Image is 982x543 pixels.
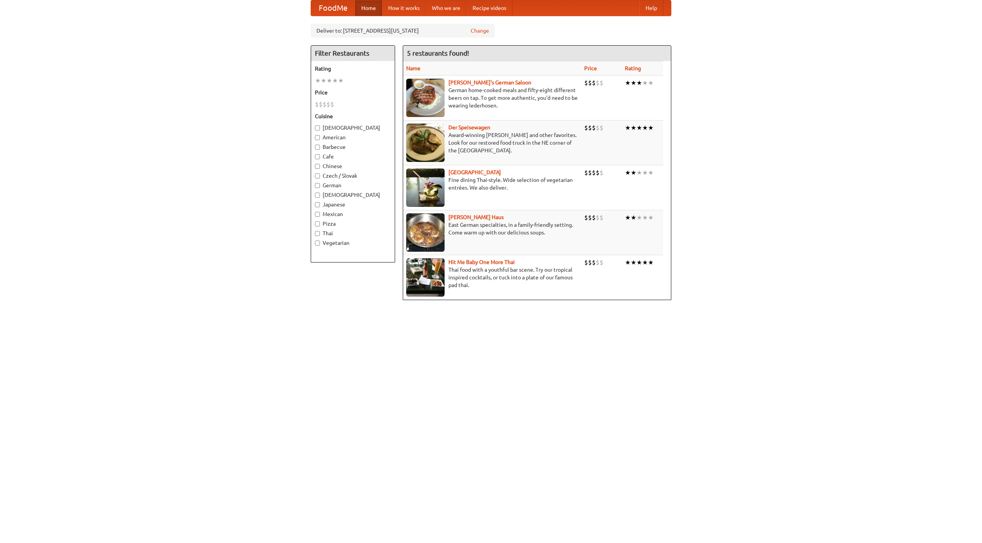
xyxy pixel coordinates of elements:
h5: Cuisine [315,112,391,120]
input: Japanese [315,202,320,207]
label: Japanese [315,201,391,208]
a: [PERSON_NAME] Haus [448,214,504,220]
label: [DEMOGRAPHIC_DATA] [315,191,391,199]
label: Vegetarian [315,239,391,247]
label: Cafe [315,153,391,160]
input: Cafe [315,154,320,159]
li: $ [330,100,334,109]
a: Help [639,0,663,16]
li: $ [592,79,596,87]
li: ★ [625,79,631,87]
li: ★ [631,258,636,267]
p: Award-winning [PERSON_NAME] and other favorites. Look for our restored food truck in the NE corne... [406,131,578,154]
li: ★ [321,76,326,85]
div: Deliver to: [STREET_ADDRESS][US_STATE] [311,24,495,38]
label: Barbecue [315,143,391,151]
li: $ [596,258,600,267]
label: Czech / Slovak [315,172,391,180]
li: $ [596,213,600,222]
img: esthers.jpg [406,79,445,117]
input: [DEMOGRAPHIC_DATA] [315,125,320,130]
a: Home [355,0,382,16]
p: German home-cooked meals and fifty-eight different beers on tap. To get more authentic, you'd nee... [406,86,578,109]
a: [GEOGRAPHIC_DATA] [448,169,501,175]
label: German [315,182,391,189]
li: ★ [625,124,631,132]
li: ★ [648,124,654,132]
p: Fine dining Thai-style. Wide selection of vegetarian entrées. We also deliver. [406,176,578,191]
li: ★ [332,76,338,85]
label: Mexican [315,210,391,218]
img: satay.jpg [406,168,445,207]
li: $ [315,100,319,109]
input: [DEMOGRAPHIC_DATA] [315,193,320,198]
input: German [315,183,320,188]
input: Vegetarian [315,241,320,246]
label: American [315,134,391,141]
input: Mexican [315,212,320,217]
li: $ [584,168,588,177]
li: ★ [636,213,642,222]
a: Der Speisewagen [448,124,490,130]
li: $ [326,100,330,109]
li: ★ [642,168,648,177]
li: $ [600,258,603,267]
li: $ [592,213,596,222]
a: [PERSON_NAME]'s German Saloon [448,79,531,86]
label: Thai [315,229,391,237]
li: ★ [636,258,642,267]
li: ★ [631,124,636,132]
li: $ [592,258,596,267]
li: ★ [642,79,648,87]
ng-pluralize: 5 restaurants found! [407,50,469,57]
li: $ [600,79,603,87]
a: Name [406,65,420,71]
li: $ [584,124,588,132]
p: East German specialties, in a family-friendly setting. Come warm up with our delicious soups. [406,221,578,236]
input: Czech / Slovak [315,173,320,178]
input: Thai [315,231,320,236]
li: $ [592,168,596,177]
input: Pizza [315,221,320,226]
input: Chinese [315,164,320,169]
h5: Price [315,89,391,96]
li: ★ [326,76,332,85]
li: $ [588,79,592,87]
img: kohlhaus.jpg [406,213,445,252]
li: ★ [625,168,631,177]
p: Thai food with a youthful bar scene. Try our tropical inspired cocktails, or tuck into a plate of... [406,266,578,289]
li: $ [588,258,592,267]
li: ★ [642,124,648,132]
a: Who we are [426,0,466,16]
label: [DEMOGRAPHIC_DATA] [315,124,391,132]
a: How it works [382,0,426,16]
h5: Rating [315,65,391,73]
input: Barbecue [315,145,320,150]
li: ★ [648,258,654,267]
li: ★ [631,79,636,87]
li: ★ [631,168,636,177]
li: $ [588,213,592,222]
li: ★ [338,76,344,85]
li: $ [596,124,600,132]
li: $ [592,124,596,132]
li: ★ [625,258,631,267]
li: $ [319,100,323,109]
li: $ [584,79,588,87]
li: $ [600,213,603,222]
li: ★ [625,213,631,222]
li: $ [584,213,588,222]
li: ★ [642,258,648,267]
li: ★ [648,213,654,222]
img: babythai.jpg [406,258,445,297]
a: Hit Me Baby One More Thai [448,259,515,265]
li: ★ [648,168,654,177]
a: Rating [625,65,641,71]
label: Chinese [315,162,391,170]
a: FoodMe [311,0,355,16]
label: Pizza [315,220,391,228]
